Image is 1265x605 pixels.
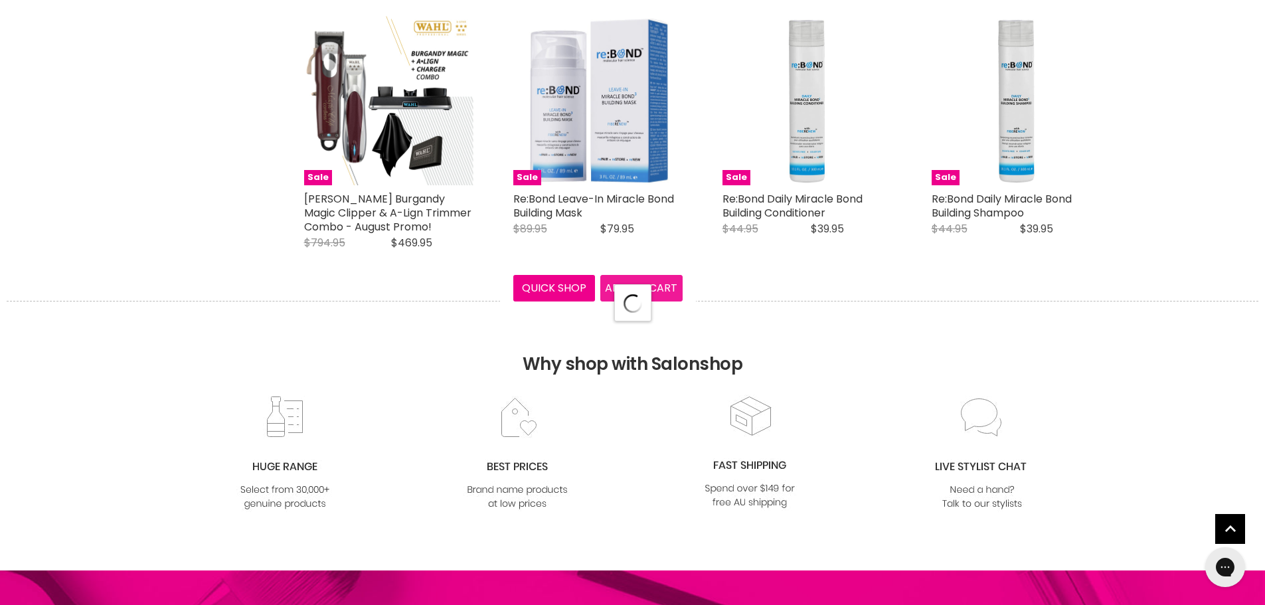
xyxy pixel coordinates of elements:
span: Back to top [1215,514,1245,549]
span: $39.95 [811,221,844,236]
span: $469.95 [391,235,432,250]
span: $39.95 [1020,221,1053,236]
img: range2_8cf790d4-220e-469f-917d-a18fed3854b6.jpg [231,396,339,512]
iframe: Gorgias live chat messenger [1199,543,1252,592]
span: Add to cart [605,280,677,296]
span: Sale [513,170,541,185]
a: Re:Bond Daily Miracle Bond Building Conditioner [722,191,863,220]
span: Sale [722,170,750,185]
a: Re:Bond Daily Miracle Bond Building Shampoo [932,191,1072,220]
a: Re:Bond Leave-In Miracle Bond Building Mask [513,191,674,220]
a: Re:Bond Daily Miracle Bond Building Shampoo Sale [932,16,1101,185]
img: Wahl Burgandy Magic Clipper & A-Lign Trimmer Combo - August Promo! [304,16,473,185]
img: fast.jpg [696,394,803,511]
h2: Why shop with Salonshop [7,301,1258,394]
img: Re:Bond Leave-In Miracle Bond Building Mask [513,16,683,185]
span: Sale [304,170,332,185]
a: Back to top [1215,514,1245,544]
span: $89.95 [513,221,547,236]
img: Re:Bond Daily Miracle Bond Building Conditioner [722,16,892,185]
span: $44.95 [932,221,968,236]
span: $44.95 [722,221,758,236]
a: Re:Bond Daily Miracle Bond Building Conditioner Sale [722,16,892,185]
img: prices.jpg [464,396,571,512]
span: $794.95 [304,235,345,250]
span: $79.95 [600,221,634,236]
a: [PERSON_NAME] Burgandy Magic Clipper & A-Lign Trimmer Combo - August Promo! [304,191,471,234]
button: Quick shop [513,275,596,302]
button: Add to cart [600,275,683,302]
img: Re:Bond Daily Miracle Bond Building Shampoo [932,16,1101,185]
span: Sale [932,170,960,185]
img: chat_c0a1c8f7-3133-4fc6-855f-7264552747f6.jpg [928,396,1036,512]
a: Re:Bond Leave-In Miracle Bond Building Mask Sale [513,16,683,185]
a: Wahl Burgandy Magic Clipper & A-Lign Trimmer Combo - August Promo! Sale [304,16,473,185]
